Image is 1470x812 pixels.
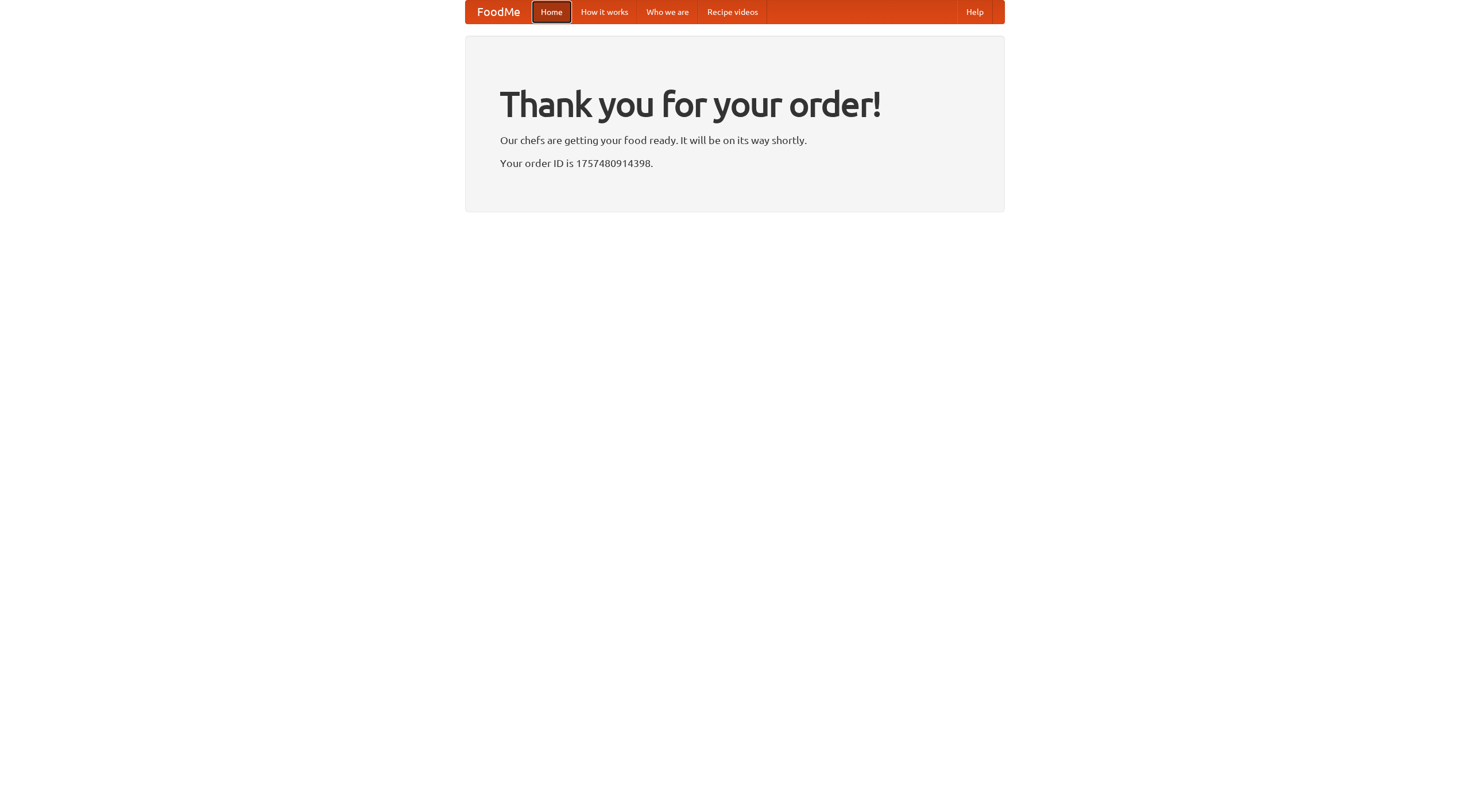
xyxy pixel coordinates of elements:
[572,1,637,24] a: How it works
[698,1,767,24] a: Recipe videos
[957,1,993,24] a: Help
[532,1,572,24] a: Home
[500,76,970,131] h1: Thank you for your order!
[500,131,970,149] p: Our chefs are getting your food ready. It will be on its way shortly.
[637,1,698,24] a: Who we are
[466,1,532,24] a: FoodMe
[500,154,970,172] p: Your order ID is 1757480914398.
